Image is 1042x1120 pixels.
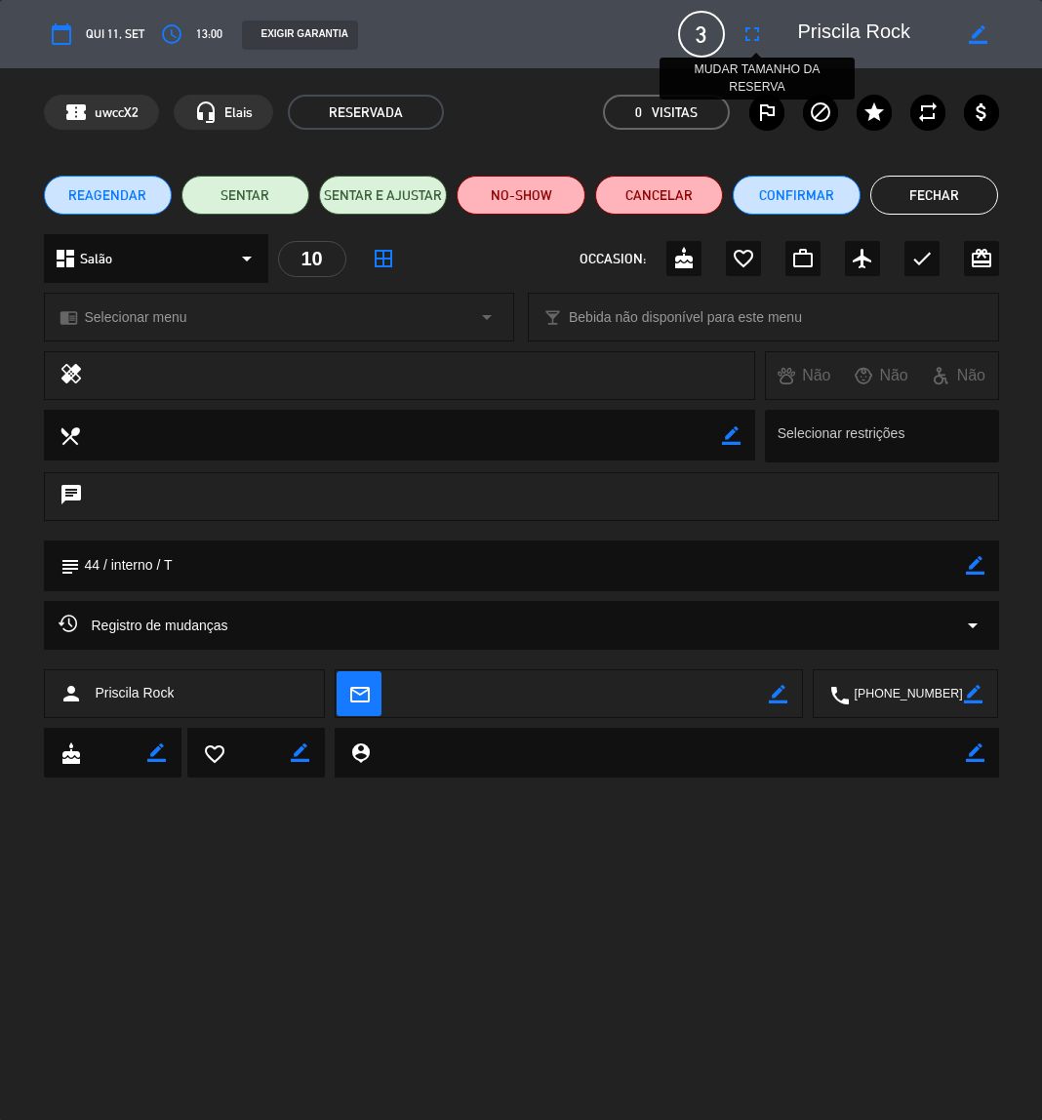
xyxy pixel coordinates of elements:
[916,100,940,124] i: repeat
[843,363,920,388] div: Não
[970,100,993,124] i: attach_money
[349,741,371,763] i: person_pin
[791,247,815,270] i: work_outline
[44,17,79,52] button: calendar_today
[543,308,562,327] i: local_bar
[966,556,984,575] i: border_color
[288,95,444,130] span: RESERVADA
[319,176,447,215] button: SENTAR E AJUSTAR
[60,483,83,510] i: chat
[672,247,696,270] i: cake
[969,25,987,44] i: border_color
[766,363,843,388] div: Não
[291,743,309,762] i: border_color
[475,305,499,329] i: arrow_drop_down
[920,363,997,388] div: Não
[769,685,787,703] i: border_color
[50,22,73,46] i: calendar_today
[961,614,984,637] i: arrow_drop_down
[735,17,770,52] button: fullscreen
[862,100,886,124] i: star
[372,247,395,270] i: border_all
[235,247,259,270] i: arrow_drop_down
[966,743,984,762] i: border_color
[60,362,83,389] i: healing
[68,185,146,206] span: REAGENDAR
[809,100,832,124] i: block
[203,742,224,764] i: favorite_border
[86,24,144,44] span: Qui 11, set
[44,176,172,215] button: REAGENDAR
[60,308,78,327] i: chrome_reader_mode
[147,743,166,762] i: border_color
[733,176,861,215] button: Confirmar
[580,248,646,270] span: OCCASION:
[910,247,934,270] i: check
[652,101,698,124] em: Visitas
[60,742,81,764] i: cake
[348,683,370,704] i: mail_outline
[59,614,228,637] span: Registro de mudanças
[160,22,183,46] i: access_time
[595,176,723,215] button: Cancelar
[194,100,218,124] i: headset_mic
[59,555,80,577] i: subject
[96,682,175,704] span: Priscila Rock
[722,426,741,445] i: border_color
[828,684,850,705] i: local_phone
[196,24,222,44] span: 13:00
[964,685,982,703] i: border_color
[870,176,998,215] button: Fechar
[242,20,358,50] div: EXIGIR GARANTIA
[660,58,855,100] div: MUDAR TAMANHO DA RESERVA
[60,682,83,705] i: person
[635,101,642,124] span: 0
[80,248,112,270] span: Salão
[54,247,77,270] i: dashboard
[678,11,725,58] span: 3
[85,306,187,329] span: Selecionar menu
[732,247,755,270] i: favorite_border
[154,17,189,52] button: access_time
[64,100,88,124] span: confirmation_number
[851,247,874,270] i: airplanemode_active
[224,101,253,124] span: Elais
[569,306,802,329] span: Bebida não disponível para este menu
[278,241,346,277] div: 10
[457,176,584,215] button: NO-SHOW
[181,176,309,215] button: SENTAR
[755,100,779,124] i: outlined_flag
[95,101,139,124] span: uwccX2
[741,22,764,46] i: fullscreen
[59,424,80,446] i: local_dining
[970,247,993,270] i: card_giftcard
